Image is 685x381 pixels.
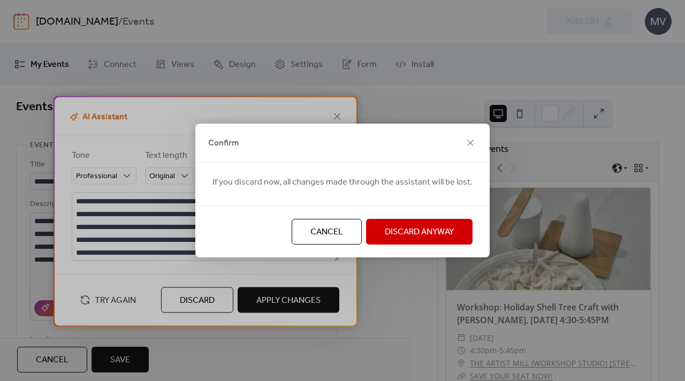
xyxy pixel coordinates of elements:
[292,219,362,245] button: Cancel
[208,137,239,150] span: Confirm
[385,226,454,239] span: Discard Anyway
[310,226,343,239] span: Cancel
[212,176,473,189] span: If you discard now, all changes made through the assistant will be lost.
[366,219,473,245] button: Discard Anyway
